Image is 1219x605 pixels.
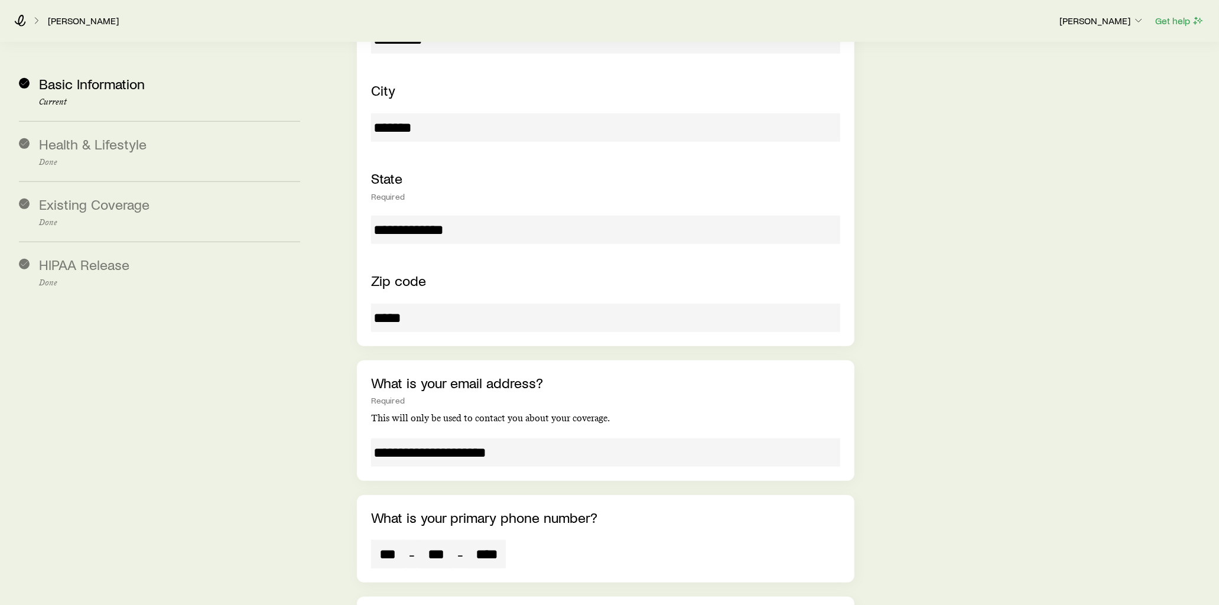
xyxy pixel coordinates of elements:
label: State [371,170,402,187]
p: [PERSON_NAME] [1059,15,1145,27]
p: What is your primary phone number? [371,509,841,526]
p: This will only be used to contact you about your coverage. [371,412,841,424]
p: Done [39,278,300,288]
p: Done [39,218,300,227]
a: [PERSON_NAME] [47,15,119,27]
label: Zip code [371,272,426,289]
p: What is your email address? [371,375,841,391]
span: Health & Lifestyle [39,135,147,152]
span: - [409,546,415,562]
span: HIPAA Release [39,256,129,273]
p: Current [39,97,300,107]
div: Required [371,396,841,405]
p: Done [39,158,300,167]
label: City [371,82,395,99]
span: Existing Coverage [39,196,149,213]
button: Get help [1155,14,1205,28]
button: [PERSON_NAME] [1059,14,1145,28]
span: Basic Information [39,75,145,92]
div: Required [371,192,841,201]
span: - [457,546,463,562]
